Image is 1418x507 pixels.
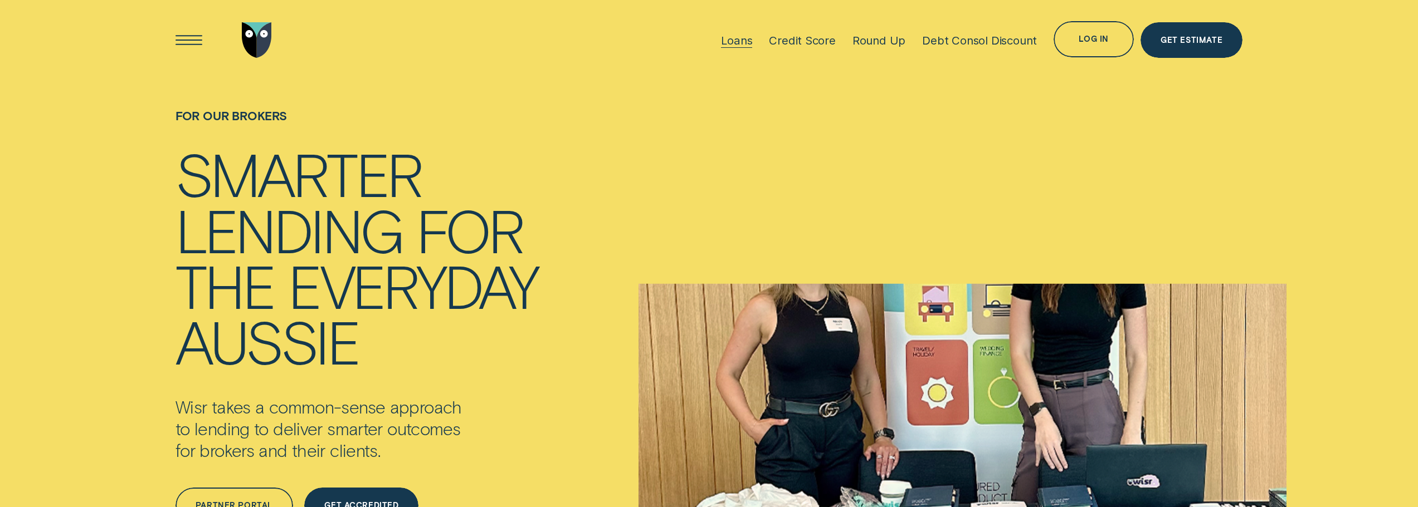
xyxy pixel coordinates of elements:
p: Wisr takes a common-sense approach to lending to deliver smarter outcomes for brokers and their c... [176,396,523,461]
div: Smarter [176,145,421,201]
img: Wisr [242,22,272,58]
div: Credit Score [769,33,836,47]
button: Open Menu [171,22,207,58]
div: Loans [721,33,752,47]
button: Log in [1054,21,1134,57]
h1: For Our Brokers [176,109,538,145]
div: the [176,257,274,313]
div: for [416,201,523,257]
div: lending [176,201,402,257]
div: Debt Consol Discount [922,33,1037,47]
div: everyday [288,257,538,313]
div: Aussie [176,313,359,369]
a: Get Estimate [1141,22,1242,58]
div: Round Up [852,33,905,47]
h4: Smarter lending for the everyday Aussie [176,145,538,369]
